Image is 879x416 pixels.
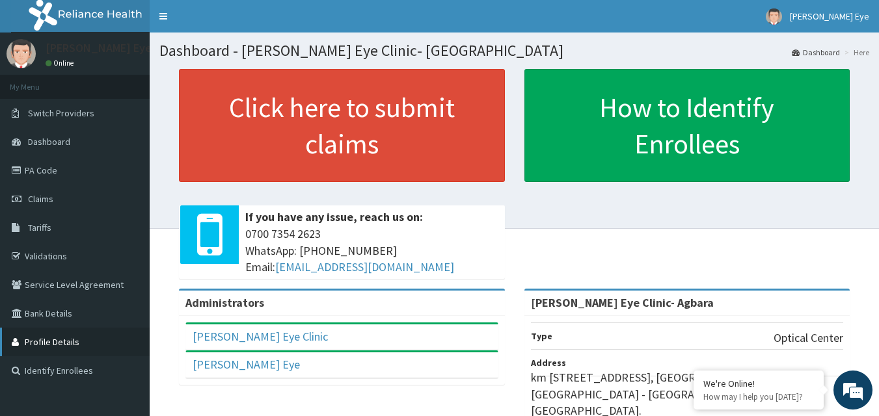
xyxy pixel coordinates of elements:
a: How to Identify Enrollees [524,69,850,182]
a: Online [46,58,77,68]
b: If you have any issue, reach us on: [245,209,423,224]
b: Administrators [185,295,264,310]
div: We're Online! [703,378,814,389]
a: [PERSON_NAME] Eye [193,357,300,372]
span: 0700 7354 2623 WhatsApp: [PHONE_NUMBER] Email: [245,226,498,276]
li: Here [841,47,869,58]
a: [PERSON_NAME] Eye Clinic [193,329,328,344]
span: Claims [28,193,53,205]
img: User Image [7,39,36,68]
p: How may I help you today? [703,391,814,402]
span: Switch Providers [28,107,94,119]
a: Click here to submit claims [179,69,505,182]
a: [EMAIL_ADDRESS][DOMAIN_NAME] [275,259,454,274]
strong: [PERSON_NAME] Eye Clinic- Agbara [531,295,714,310]
p: [PERSON_NAME] Eye [46,42,152,54]
a: Dashboard [792,47,840,58]
span: [PERSON_NAME] Eye [790,10,869,22]
h1: Dashboard - [PERSON_NAME] Eye Clinic- [GEOGRAPHIC_DATA] [159,42,869,59]
img: User Image [766,8,782,25]
b: Address [531,357,566,369]
b: Type [531,330,552,342]
span: Dashboard [28,136,70,148]
p: Optical Center [774,330,843,346]
span: Tariffs [28,222,51,233]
